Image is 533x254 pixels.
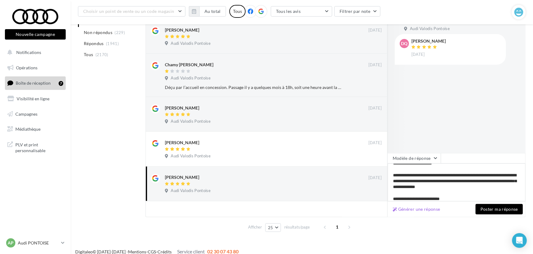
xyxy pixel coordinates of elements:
[171,153,211,159] span: Audi Valodis Pontoise
[4,46,64,59] button: Notifications
[16,50,41,55] span: Notifications
[84,40,104,47] span: Répondus
[284,224,310,230] span: résultats/page
[390,206,443,213] button: Générer une réponse
[334,6,381,17] button: Filtrer par note
[165,84,342,90] div: Déçu par l’accueil en concession. Passage il y a quelques mois à 18h, soit une heure avant la fer...
[368,140,382,146] span: [DATE]
[512,233,527,248] div: Open Intercom Messenger
[5,237,66,249] a: AP Audi PONTOISE
[4,108,67,121] a: Campagnes
[15,111,37,116] span: Campagnes
[229,5,246,18] div: Tous
[271,6,332,17] button: Tous les avis
[59,81,63,86] div: 7
[268,225,273,230] span: 25
[84,29,112,36] span: Non répondus
[387,153,441,164] button: Modèle de réponse
[4,76,67,90] a: Boîte de réception7
[265,223,281,232] button: 25
[276,9,301,14] span: Tous les avis
[368,62,382,68] span: [DATE]
[189,6,226,17] button: Au total
[476,204,523,214] button: Poster ma réponse
[17,96,49,101] span: Visibilité en ligne
[15,140,63,154] span: PLV et print personnalisable
[248,224,262,230] span: Afficher
[410,26,450,32] span: Audi Valodis Pontoise
[83,9,174,14] span: Choisir un point de vente ou un code magasin
[5,29,66,40] button: Nouvelle campagne
[171,41,211,46] span: Audi Valodis Pontoise
[401,40,408,47] span: DQ
[16,80,51,86] span: Boîte de réception
[95,52,108,57] span: (2170)
[165,140,199,146] div: [PERSON_NAME]
[165,105,199,111] div: [PERSON_NAME]
[165,27,199,33] div: [PERSON_NAME]
[115,30,125,35] span: (229)
[411,39,446,43] div: [PERSON_NAME]
[411,52,425,57] span: [DATE]
[171,75,211,81] span: Audi Valodis Pontoise
[171,119,211,124] span: Audi Valodis Pontoise
[8,240,14,246] span: AP
[4,123,67,136] a: Médiathèque
[368,175,382,181] span: [DATE]
[171,188,211,194] span: Audi Valodis Pontoise
[368,28,382,33] span: [DATE]
[333,222,342,232] span: 1
[199,6,226,17] button: Au total
[4,92,67,105] a: Visibilité en ligne
[368,106,382,111] span: [DATE]
[165,62,213,68] div: Chamy [PERSON_NAME]
[16,65,37,70] span: Opérations
[84,52,93,58] span: Tous
[106,41,119,46] span: (1941)
[4,138,67,156] a: PLV et print personnalisable
[78,6,185,17] button: Choisir un point de vente ou un code magasin
[15,126,41,132] span: Médiathèque
[4,61,67,74] a: Opérations
[18,240,59,246] p: Audi PONTOISE
[165,174,199,180] div: [PERSON_NAME]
